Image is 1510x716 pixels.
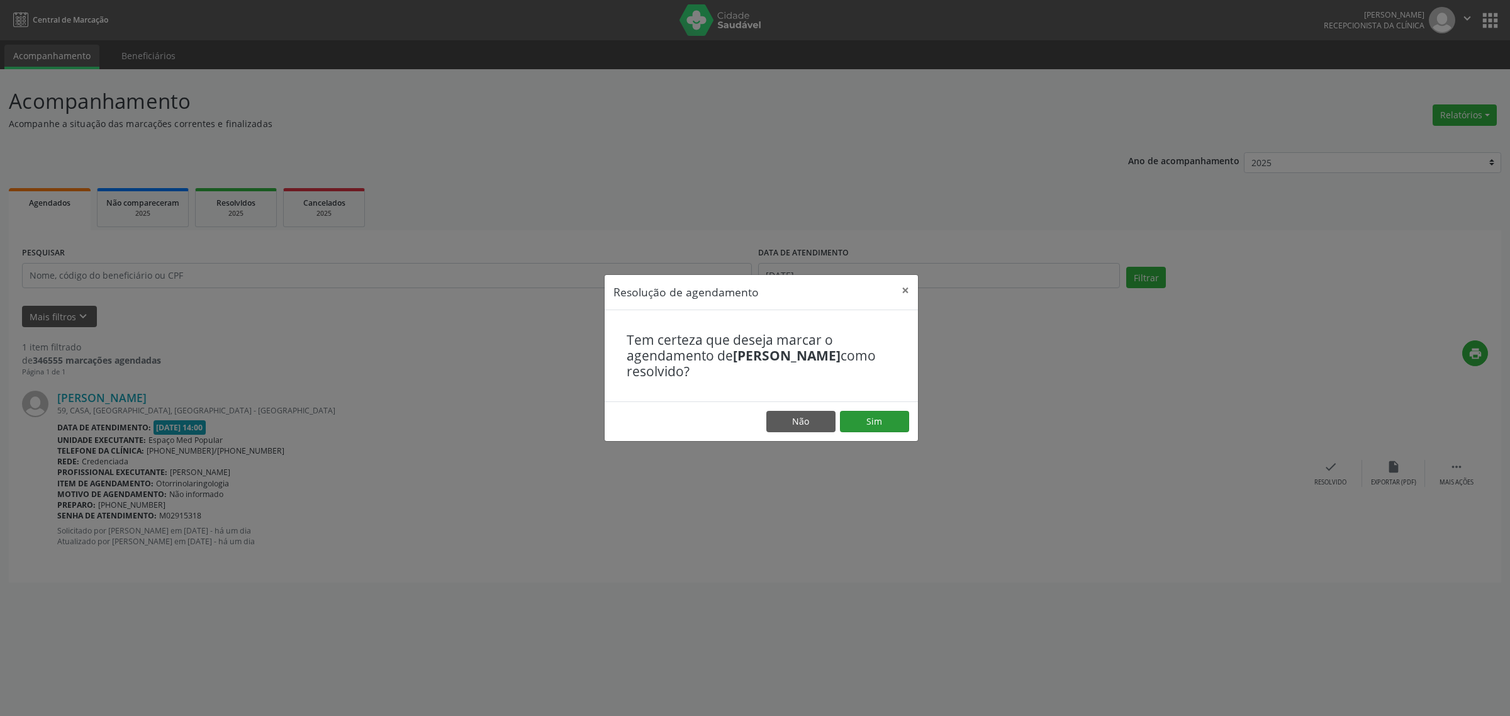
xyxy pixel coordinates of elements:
[840,411,909,432] button: Sim
[613,284,759,300] h5: Resolução de agendamento
[766,411,836,432] button: Não
[733,347,841,364] b: [PERSON_NAME]
[893,275,918,306] button: Close
[627,332,896,380] h4: Tem certeza que deseja marcar o agendamento de como resolvido?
